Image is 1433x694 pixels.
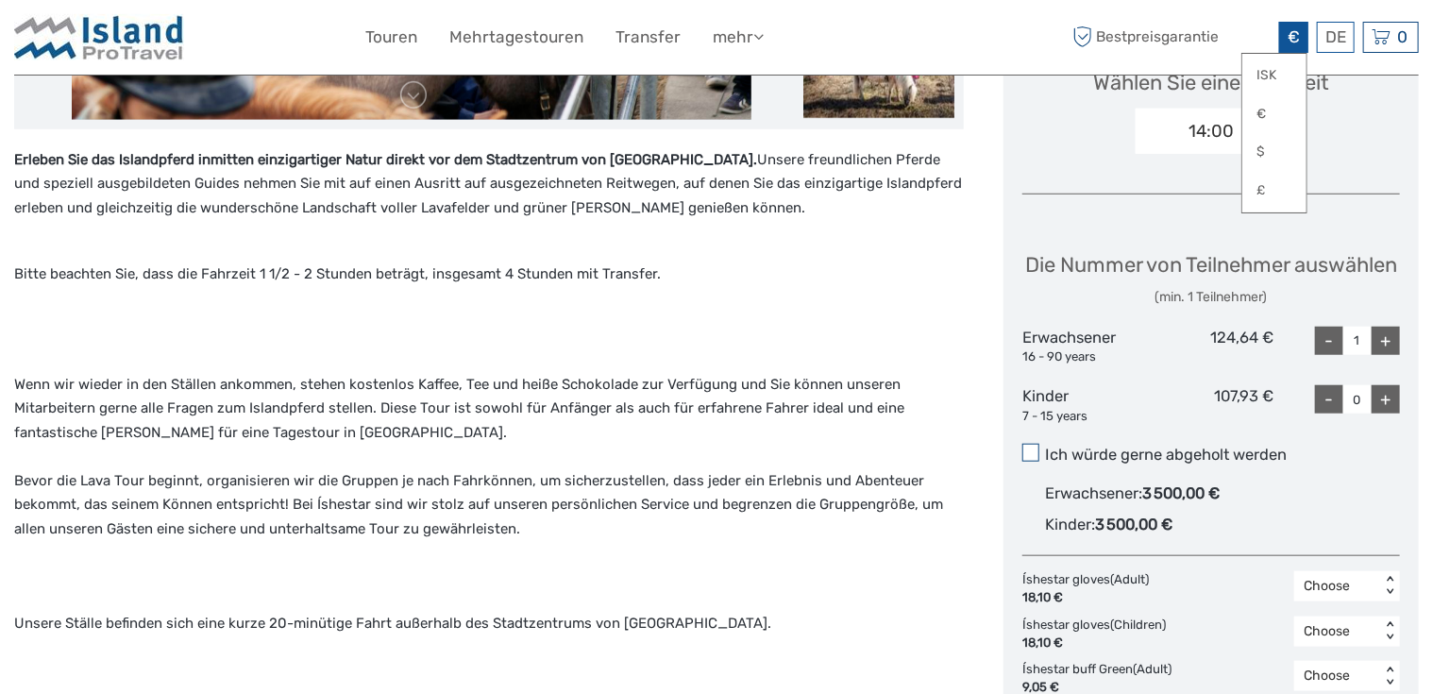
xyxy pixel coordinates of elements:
[1304,577,1371,596] div: Choose
[1022,385,1148,425] div: Kinder
[1315,385,1343,414] div: -
[1372,327,1400,355] div: +
[1242,59,1307,93] a: ISK
[1022,635,1166,652] div: 18,10 €
[1022,617,1175,652] div: Íshestar gloves (Children)
[1025,250,1397,306] div: Die Nummer von Teilnehmer auswählen
[1022,348,1148,366] div: 16 - 90 years
[1068,22,1274,53] span: Bestpreisgarantie
[1394,27,1410,46] span: 0
[1022,408,1148,426] div: 7 - 15 years
[14,262,964,287] p: Bitte beachten Sie, dass die Fahrzeit 1 1/2 - 2 Stunden beträgt, insgesamt 4 Stunden mit Transfer.
[615,24,681,51] a: Transfer
[365,24,417,51] a: Touren
[14,373,964,542] p: Wenn wir wieder in den Ställen ankommen, stehen kostenlos Kaffee, Tee und heiße Schokolade zur Ve...
[1304,667,1371,686] div: Choose
[14,14,184,60] img: Iceland ProTravel
[1382,621,1398,641] div: < >
[1242,174,1307,208] a: £
[449,24,583,51] a: Mehrtagestouren
[1046,516,1096,533] span: Kinder :
[26,33,213,48] p: We're away right now. Please check back later!
[1022,444,1400,466] label: Ich würde gerne abgeholt werden
[1022,589,1149,607] div: 18,10 €
[1148,385,1273,425] div: 107,93 €
[1288,27,1300,46] span: €
[1242,135,1307,169] a: $
[1143,484,1221,502] span: 3 500,00 €
[1025,288,1397,307] div: (min. 1 Teilnehmer)
[1304,622,1371,641] div: Choose
[14,151,757,168] strong: Erleben Sie das Islandpferd inmitten einzigartiger Natur direkt vor dem Stadtzentrum von [GEOGRAP...
[1022,327,1148,366] div: Erwachsener
[1096,516,1173,533] span: 3 500,00 €
[1317,22,1355,53] div: DE
[1242,97,1307,131] a: €
[1372,385,1400,414] div: +
[14,564,964,636] p: Unsere Ställe befinden sich eine kurze 20-minütige Fahrt außerhalb des Stadtzentrums von [GEOGRAP...
[217,29,240,52] button: Open LiveChat chat widget
[1148,327,1273,366] div: 124,64 €
[1315,327,1343,355] div: -
[1382,577,1398,597] div: < >
[1382,667,1398,686] div: < >
[14,148,964,221] p: Unsere freundlichen Pferde und speziell ausgebildeten Guides nehmen Sie mit auf einen Ausritt auf...
[1022,571,1158,607] div: Íshestar gloves (Adult)
[713,24,764,51] a: mehr
[1046,484,1143,502] span: Erwachsener :
[1093,68,1329,97] span: Wählen Sie eine Startzeit
[1189,119,1234,144] div: 14:00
